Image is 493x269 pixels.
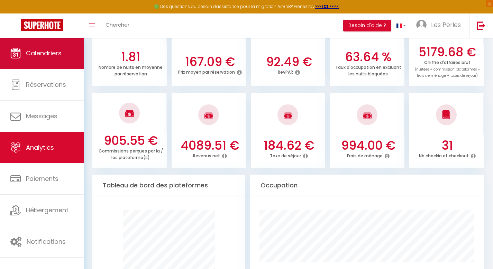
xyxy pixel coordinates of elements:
[21,19,63,31] img: Super Booking
[334,138,403,153] h3: 994.00 €
[343,20,391,31] button: Besoin d'aide ?
[96,133,165,148] h3: 905.55 €
[335,63,401,77] p: Taux d'occupation en excluant les nuits bloquées
[315,3,339,9] a: >>> ICI <<<<
[419,151,469,159] p: Nb checkin et checkout
[255,138,324,153] h3: 184.62 €
[270,151,301,159] p: Taxe de séjour
[175,55,245,69] h3: 167.09 €
[347,151,383,159] p: Frais de ménage
[26,49,62,57] span: Calendriers
[255,55,324,69] h3: 92.49 €
[27,237,66,246] span: Notifications
[106,21,129,28] span: Chercher
[92,175,245,196] div: Tableau de bord des plateformes
[100,13,135,38] a: Chercher
[416,20,427,30] img: ...
[411,13,469,38] a: ... Les Perles
[175,138,245,153] h3: 4089.51 €
[477,21,485,30] img: logout
[413,45,482,59] h3: 5179.68 €
[26,112,57,120] span: Messages
[99,63,163,77] p: Nombre de nuits en moyenne par réservation
[415,67,480,78] span: (nuitées + commission plateformes + frais de ménage + taxes de séjour)
[96,50,165,64] h3: 1.81
[431,20,461,29] span: Les Perles
[26,206,69,214] span: Hébergement
[413,138,482,153] h3: 31
[250,175,484,196] div: Occupation
[26,174,58,183] span: Paiements
[26,80,66,89] span: Réservations
[99,147,163,160] p: Commissions perçues par la / les plateforme(s)
[26,143,54,152] span: Analytics
[415,58,480,78] p: Chiffre d'affaires brut
[178,68,235,75] p: Prix moyen par réservation
[278,68,293,75] p: RevPAR
[193,151,220,159] p: Revenus net
[334,50,403,64] h3: 63.64 %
